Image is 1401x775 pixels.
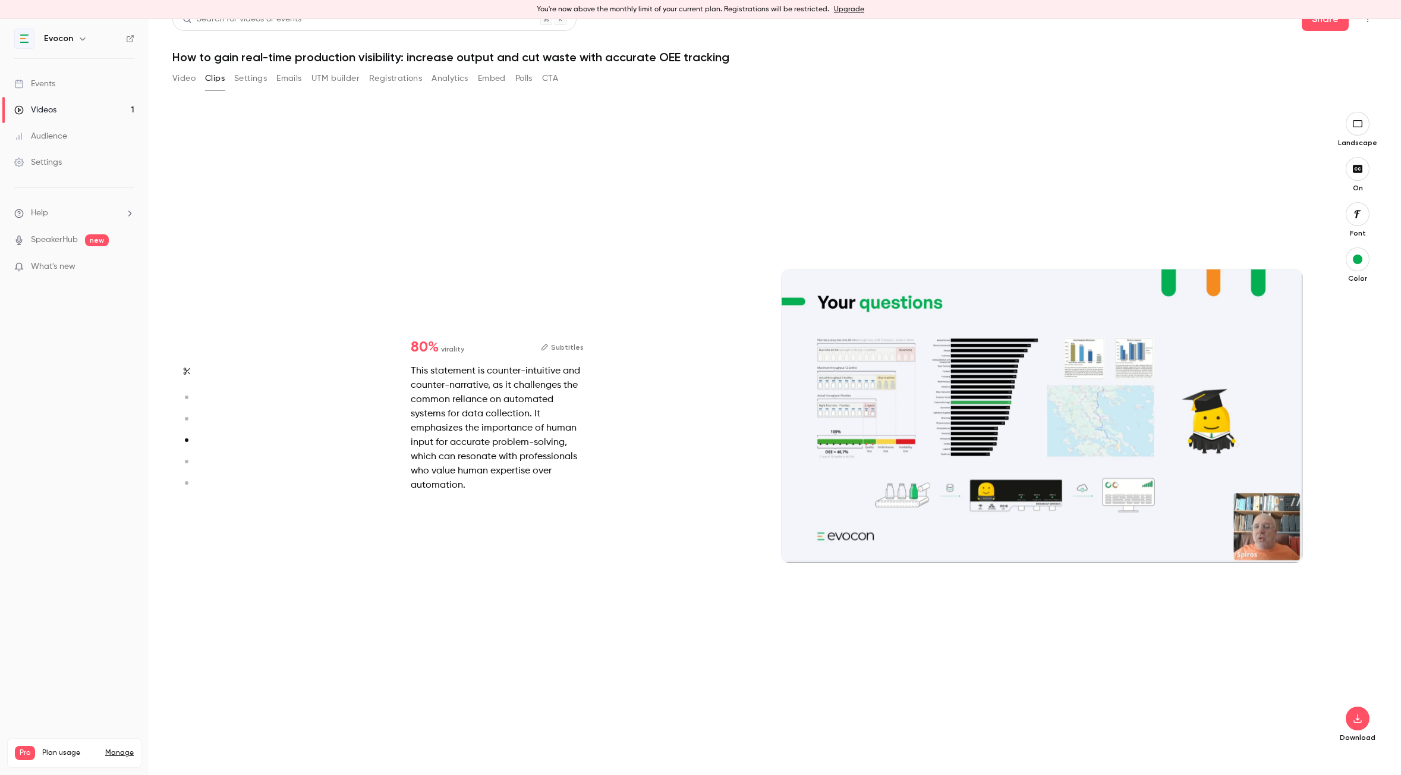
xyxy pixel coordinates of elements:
button: Video [172,69,196,88]
span: Help [31,207,48,219]
a: Upgrade [834,5,864,14]
button: Subtitles [541,340,584,354]
img: Evocon [15,29,34,48]
button: Settings [234,69,267,88]
button: Top Bar Actions [1358,10,1377,29]
div: Audience [14,130,67,142]
span: new [85,234,109,246]
p: Font [1339,228,1377,238]
button: Emails [276,69,301,88]
p: Landscape [1338,138,1377,148]
button: Share [1302,7,1349,31]
p: On [1339,183,1377,193]
li: help-dropdown-opener [14,207,134,219]
h6: Evocon [44,33,73,45]
div: Search for videos or events [182,13,301,26]
div: Events [14,78,55,90]
button: Embed [478,69,506,88]
button: Polls [515,69,533,88]
a: SpeakerHub [31,234,78,246]
span: Plan usage [42,748,98,758]
button: Clips [205,69,225,88]
button: UTM builder [311,69,360,88]
iframe: Noticeable Trigger [120,262,134,272]
span: 80 % [411,340,439,354]
a: Manage [105,748,134,758]
div: This statement is counter-intuitive and counter-narrative, as it challenges the common reliance o... [411,364,584,492]
div: Videos [14,104,56,116]
span: What's new [31,261,75,273]
span: Pro [15,746,35,760]
button: Analytics [432,69,468,88]
p: Color [1339,274,1377,283]
p: Download [1339,733,1377,742]
h1: How to gain real-time production visibility: increase output and cut waste with accurate OEE trac... [172,50,1377,64]
button: CTA [542,69,558,88]
span: virality [441,344,464,354]
button: Registrations [369,69,422,88]
div: Settings [14,156,62,168]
